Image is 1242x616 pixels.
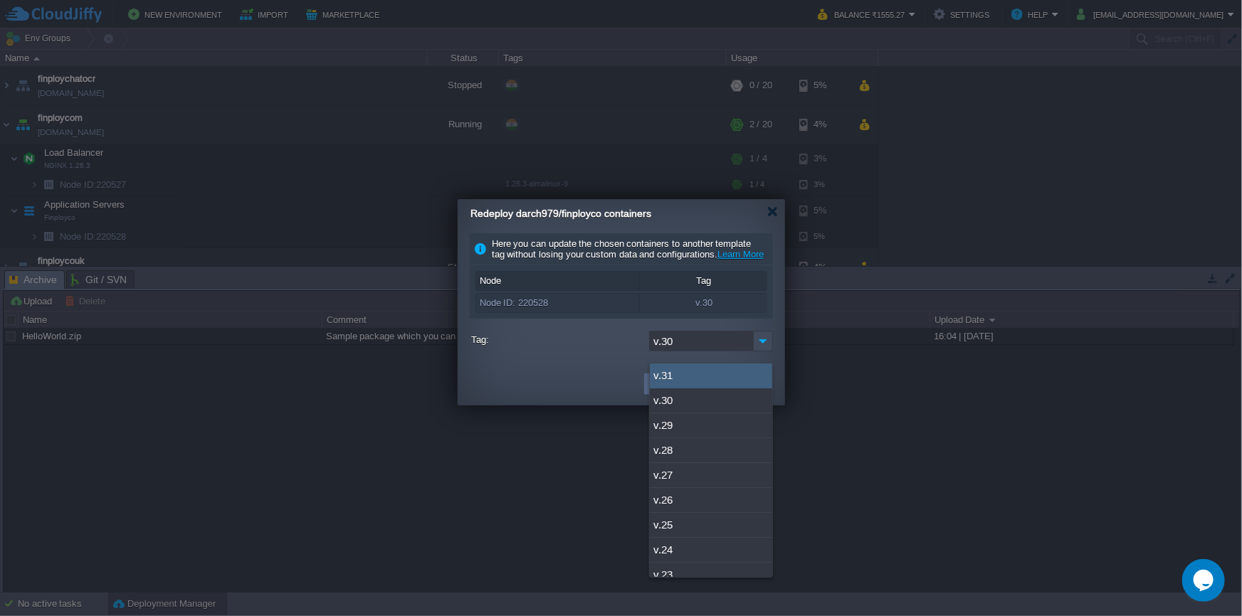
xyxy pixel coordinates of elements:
div: v.27 [650,463,772,488]
div: v.30 [650,388,772,413]
div: v.23 [650,563,772,588]
div: v.28 [650,438,772,463]
a: Learn More [717,249,764,260]
div: Node [476,272,639,290]
div: v.30 [640,294,768,312]
span: Redeploy darch979/finployco containers [470,208,651,219]
div: v.29 [650,413,772,438]
div: v.25 [650,513,772,538]
iframe: chat widget [1182,559,1228,602]
div: Tag [640,272,768,290]
div: Here you can update the chosen containers to another template tag without losing your custom data... [470,233,773,265]
div: Node ID: 220528 [476,294,639,312]
label: Tag: [471,331,646,349]
div: v.24 [650,538,772,563]
div: v.26 [650,488,772,513]
div: v.31 [650,363,772,388]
